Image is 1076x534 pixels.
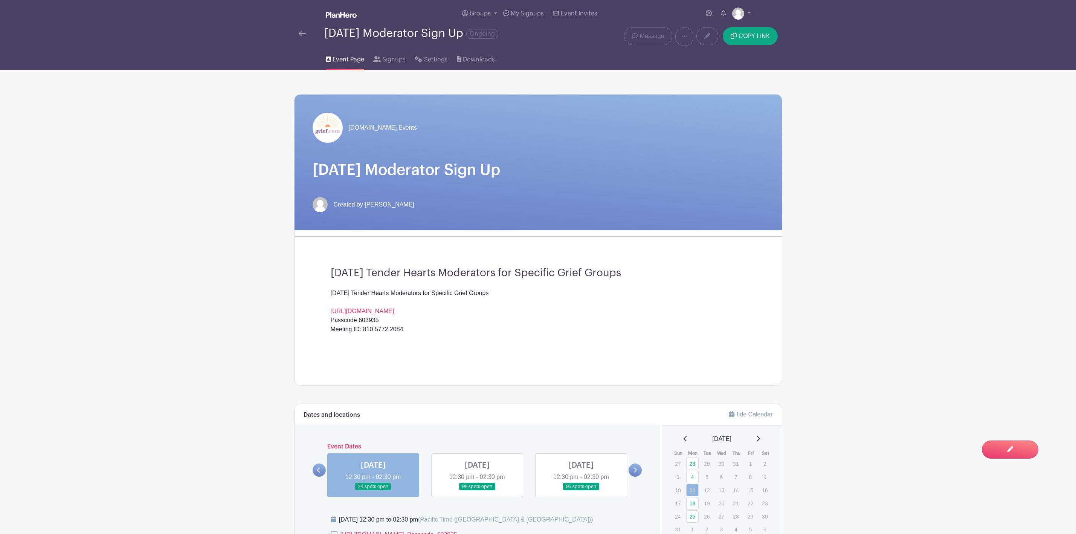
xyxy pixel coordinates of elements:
span: [DATE] [713,435,731,444]
th: Wed [715,450,730,457]
p: 19 [701,497,713,509]
p: 13 [715,484,728,496]
a: 4 [686,471,699,483]
p: 20 [715,497,728,509]
p: 2 [759,458,771,470]
p: 7 [730,471,742,483]
a: 18 [686,497,699,510]
button: COPY LINK [723,27,777,45]
p: 31 [730,458,742,470]
th: Sat [758,450,773,457]
h3: [DATE] Tender Hearts Moderators for Specific Grief Groups [331,267,746,280]
span: Event Invites [561,11,597,17]
th: Fri [744,450,759,457]
th: Sun [671,450,686,457]
h6: Dates and locations [304,412,360,419]
span: Event Page [333,55,364,64]
p: 17 [672,497,684,509]
p: 3 [672,471,684,483]
span: My Signups [511,11,544,17]
a: 11 [686,484,699,496]
p: 21 [730,497,742,509]
a: 28 [686,457,699,470]
p: 28 [730,511,742,522]
p: 15 [744,484,757,496]
img: logo_white-6c42ec7e38ccf1d336a20a19083b03d10ae64f83f12c07503d8b9e83406b4c7d.svg [326,12,357,18]
p: 30 [759,511,771,522]
span: [DOMAIN_NAME] Events [349,123,417,132]
a: Signups [373,46,406,70]
a: 25 [686,510,699,523]
img: grief-logo-planhero.png [313,113,343,143]
p: 22 [744,497,757,509]
img: default-ce2991bfa6775e67f084385cd625a349d9dcbb7a52a09fb2fda1e96e2d18dcdb.png [732,8,744,20]
span: Settings [424,55,448,64]
span: (Pacific Time ([GEOGRAPHIC_DATA] & [GEOGRAPHIC_DATA])) [418,516,593,523]
h1: [DATE] Moderator Sign Up [313,161,764,179]
div: [DATE] Tender Hearts Moderators for Specific Grief Groups Passcode 603935 [331,289,746,325]
a: Message [624,27,672,45]
p: 6 [715,471,728,483]
div: [DATE] 12:30 pm to 02:30 pm [339,515,593,524]
span: COPY LINK [739,33,770,39]
p: 9 [759,471,771,483]
a: Downloads [457,46,495,70]
img: default-ce2991bfa6775e67f084385cd625a349d9dcbb7a52a09fb2fda1e96e2d18dcdb.png [313,197,328,212]
span: Created by [PERSON_NAME] [334,200,414,209]
p: 5 [701,471,713,483]
a: Hide Calendar [729,411,772,418]
p: 27 [672,458,684,470]
p: 14 [730,484,742,496]
p: 10 [672,484,684,496]
p: 27 [715,511,728,522]
div: Meeting ID: 810 5772 2084 [331,325,746,343]
p: 23 [759,497,771,509]
p: 24 [672,511,684,522]
span: Ongoing [466,29,498,39]
p: 12 [701,484,713,496]
span: Downloads [463,55,495,64]
p: 16 [759,484,771,496]
th: Tue [700,450,715,457]
th: Thu [729,450,744,457]
span: Message [640,32,664,41]
h6: Event Dates [326,443,629,450]
img: back-arrow-29a5d9b10d5bd6ae65dc969a981735edf675c4d7a1fe02e03b50dbd4ba3cdb55.svg [299,31,306,36]
th: Mon [686,450,701,457]
div: [DATE] Moderator Sign Up [324,27,498,40]
p: 29 [744,511,757,522]
a: [URL][DOMAIN_NAME] [331,308,394,314]
span: Signups [382,55,406,64]
p: 29 [701,458,713,470]
p: 26 [701,511,713,522]
span: Groups [470,11,491,17]
p: 1 [744,458,757,470]
a: Settings [415,46,447,70]
p: 8 [744,471,757,483]
p: 30 [715,458,728,470]
a: Event Page [326,46,364,70]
